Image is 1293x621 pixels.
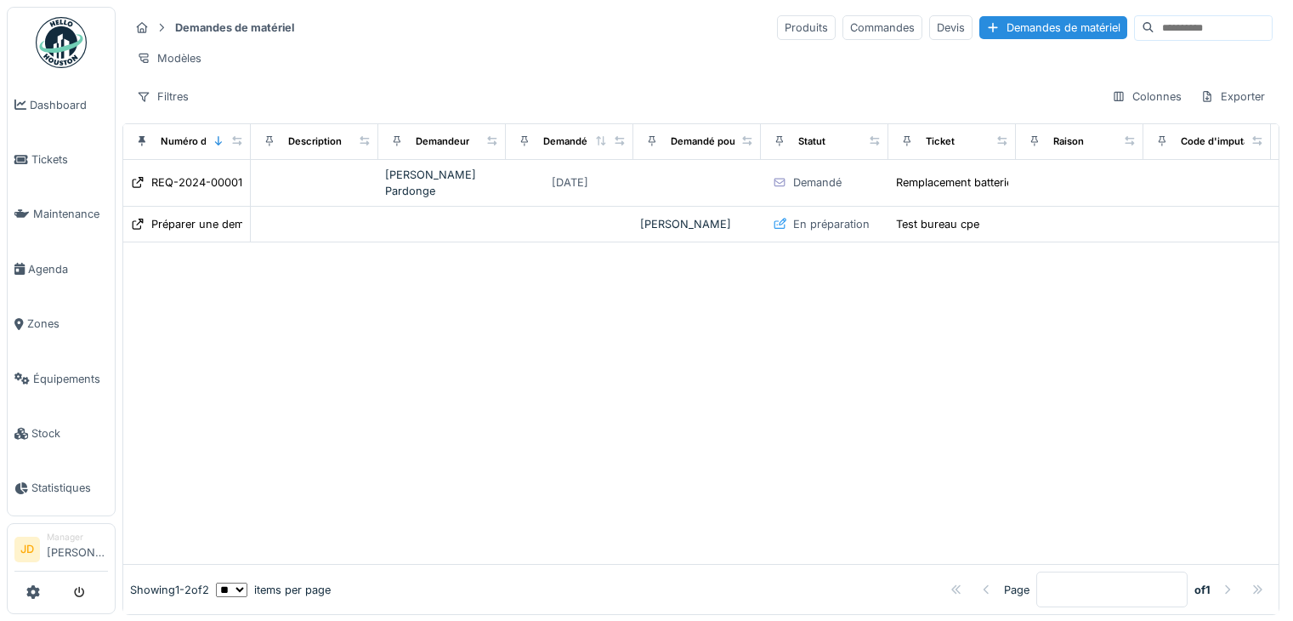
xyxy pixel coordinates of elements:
[793,174,842,191] div: Demandé
[552,174,588,191] div: [DATE]
[27,316,108,332] span: Zones
[1194,582,1211,598] strong: of 1
[1053,134,1084,149] div: Raison
[161,134,269,149] div: Numéro de la demande
[31,151,108,168] span: Tickets
[543,134,598,149] div: Demandé le
[14,537,40,562] li: JD
[288,134,342,149] div: Description
[47,531,108,567] li: [PERSON_NAME]
[33,371,108,387] span: Équipements
[129,46,209,71] div: Modèles
[14,531,108,572] a: JD Manager[PERSON_NAME]
[979,16,1127,39] div: Demandes de matériel
[842,15,922,40] div: Commandes
[8,461,115,516] a: Statistiques
[793,216,870,232] div: En préparation
[416,134,469,149] div: Demandeur
[896,216,979,232] div: Test bureau cpe
[31,425,108,442] span: Stock
[8,132,115,186] a: Tickets
[30,97,108,113] span: Dashboard
[896,174,1052,191] div: Remplacement batterie retrack
[28,261,108,277] span: Agenda
[31,480,108,496] span: Statistiques
[1181,134,1267,149] div: Code d'imputation
[1104,84,1189,109] div: Colonnes
[640,216,754,232] div: [PERSON_NAME]
[216,582,331,598] div: items per page
[151,174,242,191] div: REQ-2024-00001
[1193,84,1273,109] div: Exporter
[129,84,196,109] div: Filtres
[777,15,836,40] div: Produits
[8,187,115,242] a: Maintenance
[671,134,739,149] div: Demandé pour
[385,167,499,199] div: [PERSON_NAME] Pardonge
[33,206,108,222] span: Maintenance
[36,17,87,68] img: Badge_color-CXgf-gQk.svg
[151,216,329,232] div: Préparer une demande de matériel
[926,134,955,149] div: Ticket
[130,582,209,598] div: Showing 1 - 2 of 2
[8,297,115,351] a: Zones
[798,134,825,149] div: Statut
[1004,582,1029,598] div: Page
[8,77,115,132] a: Dashboard
[47,531,108,544] div: Manager
[8,351,115,406] a: Équipements
[8,406,115,460] a: Stock
[929,15,973,40] div: Devis
[8,242,115,296] a: Agenda
[168,20,301,36] strong: Demandes de matériel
